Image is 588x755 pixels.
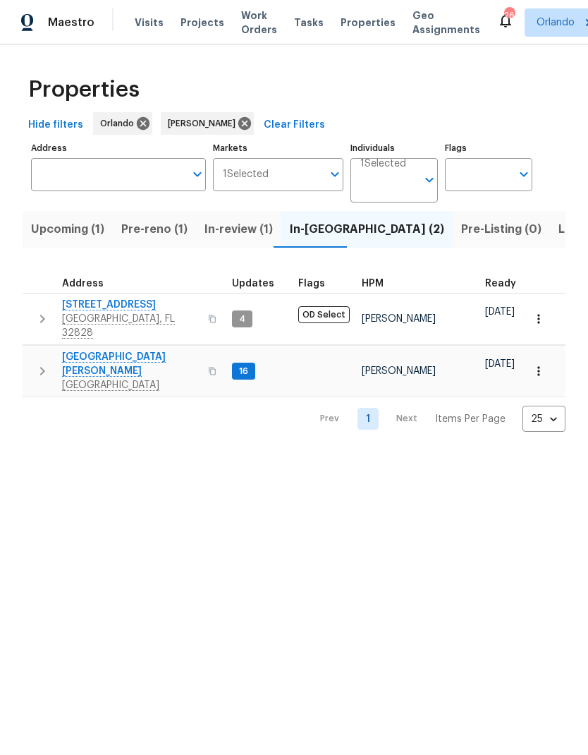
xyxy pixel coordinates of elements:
[298,306,350,323] span: OD Select
[514,164,534,184] button: Open
[298,279,325,289] span: Flags
[135,16,164,30] span: Visits
[419,170,439,190] button: Open
[28,116,83,134] span: Hide filters
[232,279,274,289] span: Updates
[362,366,436,376] span: [PERSON_NAME]
[307,406,565,432] nav: Pagination Navigation
[325,164,345,184] button: Open
[48,16,94,30] span: Maestro
[522,401,565,437] div: 25
[28,83,140,97] span: Properties
[223,169,269,181] span: 1 Selected
[62,279,104,289] span: Address
[23,112,89,138] button: Hide filters
[357,408,379,430] a: Goto page 1
[537,16,575,30] span: Orlando
[485,359,515,369] span: [DATE]
[121,219,188,239] span: Pre-reno (1)
[341,16,396,30] span: Properties
[485,279,516,289] span: Ready
[412,8,480,37] span: Geo Assignments
[485,279,529,289] div: Earliest renovation start date (first business day after COE or Checkout)
[213,144,344,152] label: Markets
[31,219,104,239] span: Upcoming (1)
[93,112,152,135] div: Orlando
[350,144,438,152] label: Individuals
[435,412,506,426] p: Items Per Page
[188,164,207,184] button: Open
[168,116,241,131] span: [PERSON_NAME]
[233,366,254,377] span: 16
[485,307,515,317] span: [DATE]
[445,144,532,152] label: Flags
[233,313,251,325] span: 4
[504,8,514,23] div: 26
[290,219,444,239] span: In-[GEOGRAPHIC_DATA] (2)
[294,18,324,28] span: Tasks
[100,116,140,131] span: Orlando
[161,112,254,135] div: [PERSON_NAME]
[360,158,406,170] span: 1 Selected
[31,144,206,152] label: Address
[362,279,384,289] span: HPM
[204,219,273,239] span: In-review (1)
[180,16,224,30] span: Projects
[362,314,436,324] span: [PERSON_NAME]
[258,112,331,138] button: Clear Filters
[264,116,325,134] span: Clear Filters
[461,219,541,239] span: Pre-Listing (0)
[241,8,277,37] span: Work Orders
